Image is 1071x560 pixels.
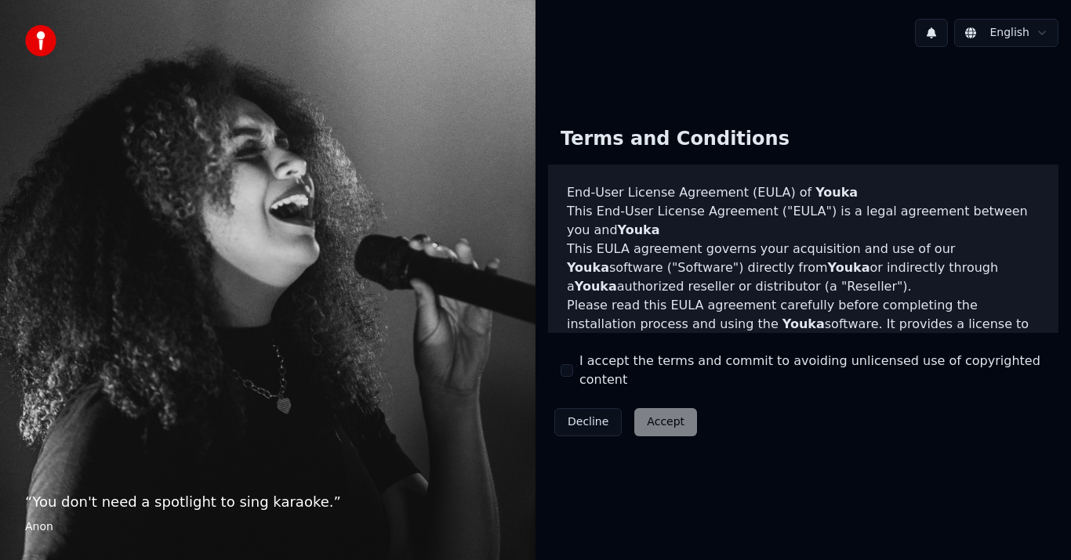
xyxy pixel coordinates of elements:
p: Please read this EULA agreement carefully before completing the installation process and using th... [567,296,1040,371]
span: Youka [828,260,870,275]
p: “ You don't need a spotlight to sing karaoke. ” [25,491,510,513]
div: Terms and Conditions [548,114,802,164]
img: youka [25,25,56,56]
p: This End-User License Agreement ("EULA") is a legal agreement between you and [567,202,1040,240]
label: I accept the terms and commit to avoiding unlicensed use of copyrighted content [579,352,1046,389]
span: Youka [618,222,660,237]
footer: Anon [25,519,510,535]
span: Youka [575,279,617,294]
h3: End-User License Agreement (EULA) of [567,183,1040,202]
span: Youka [567,260,609,275]
span: Youka [782,316,825,331]
p: This EULA agreement governs your acquisition and use of our software ("Software") directly from o... [567,240,1040,296]
button: Decline [554,408,622,436]
span: Youka [815,185,858,200]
